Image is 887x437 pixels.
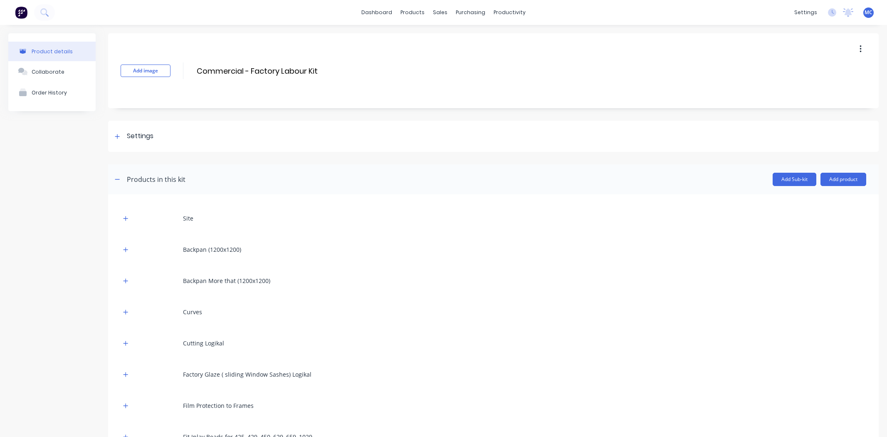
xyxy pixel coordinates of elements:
[183,214,193,223] div: Site
[15,6,27,19] img: Factory
[32,48,73,55] div: Product details
[452,6,489,19] div: purchasing
[790,6,821,19] div: settings
[8,82,96,103] button: Order History
[196,65,343,77] input: Enter kit name
[357,6,396,19] a: dashboard
[429,6,452,19] div: sales
[396,6,429,19] div: products
[121,65,170,77] button: Add image
[127,131,153,142] div: Settings
[183,370,311,379] div: Factory Glaze ( sliding Window Sashes) Logikal
[8,42,96,61] button: Product details
[32,69,64,75] div: Collaborate
[183,276,270,285] div: Backpan More that (1200x1200)
[183,308,202,316] div: Curves
[127,174,185,184] div: Products in this kit
[32,89,67,96] div: Order History
[8,61,96,82] button: Collaborate
[820,173,866,186] button: Add product
[183,339,224,348] div: Cutting Logikal
[489,6,530,19] div: productivity
[773,173,816,186] button: Add Sub-kit
[183,401,254,410] div: Film Protection to Frames
[183,245,241,254] div: Backpan (1200x1200)
[865,9,872,16] span: MC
